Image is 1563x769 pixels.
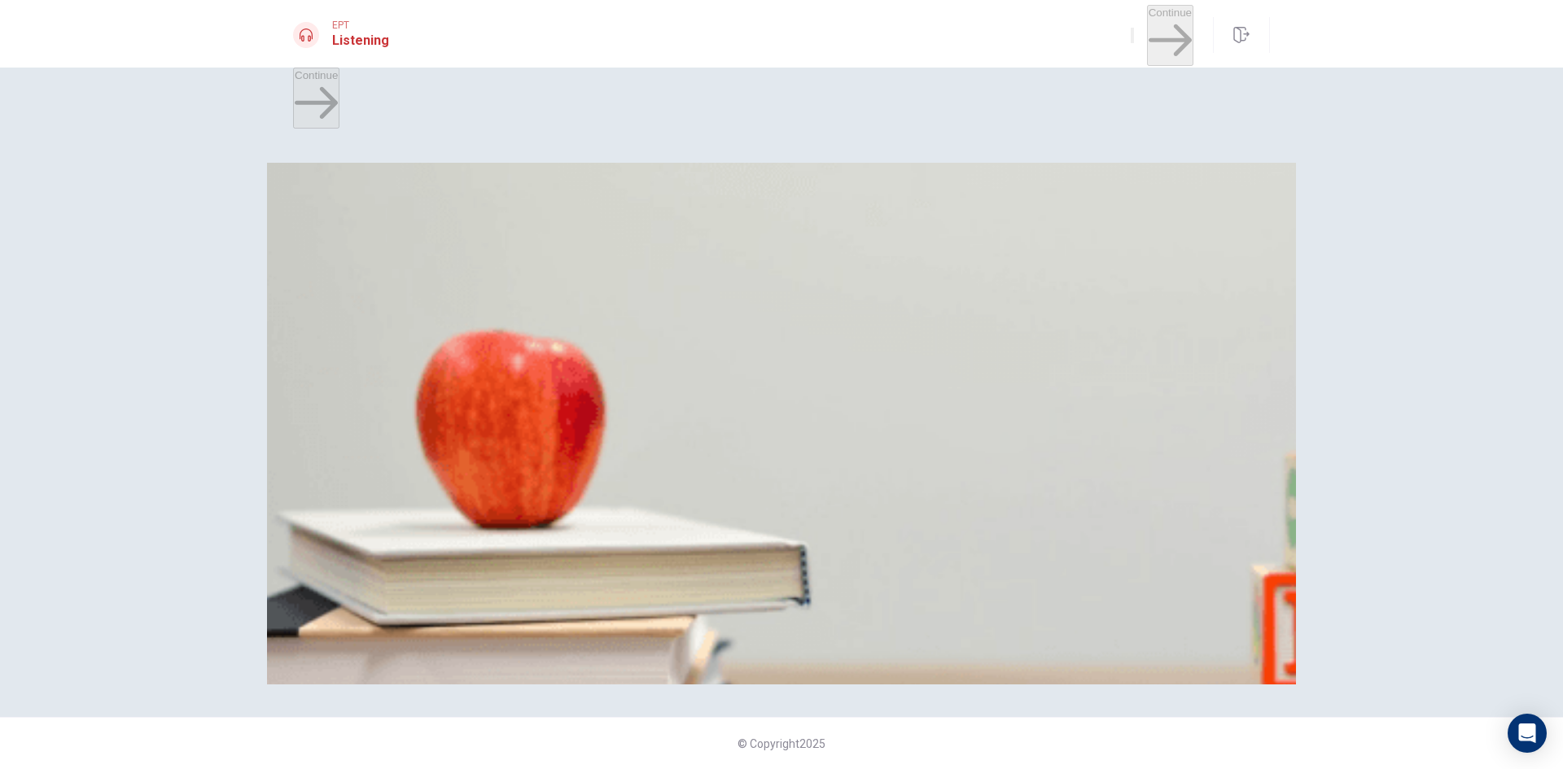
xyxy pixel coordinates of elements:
span: EPT [332,20,389,31]
span: © Copyright 2025 [738,737,825,750]
button: Continue [293,68,339,129]
div: Open Intercom Messenger [1508,714,1547,753]
img: Ordering Food [267,163,1296,684]
button: Continue [1147,5,1193,66]
h1: Listening [332,31,389,50]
